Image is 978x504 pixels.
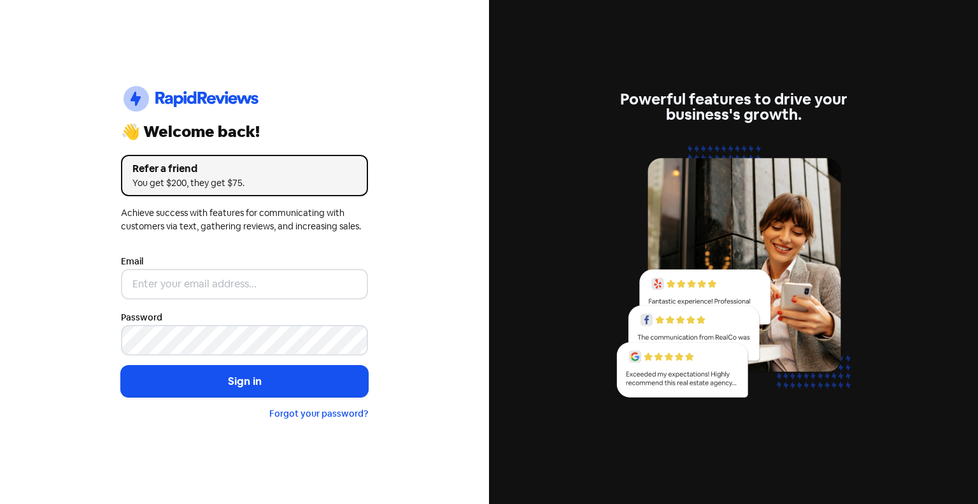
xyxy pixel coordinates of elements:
div: You get $200, they get $75. [132,176,357,190]
input: Enter your email address... [121,269,368,299]
a: Forgot your password? [269,408,368,419]
div: Refer a friend [132,161,357,176]
div: 👋 Welcome back! [121,124,368,140]
button: Sign in [121,366,368,398]
label: Email [121,255,143,268]
label: Password [121,311,162,324]
div: Powerful features to drive your business's growth. [610,92,857,122]
img: reviews [610,138,857,412]
div: Achieve success with features for communicating with customers via text, gathering reviews, and i... [121,206,368,233]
